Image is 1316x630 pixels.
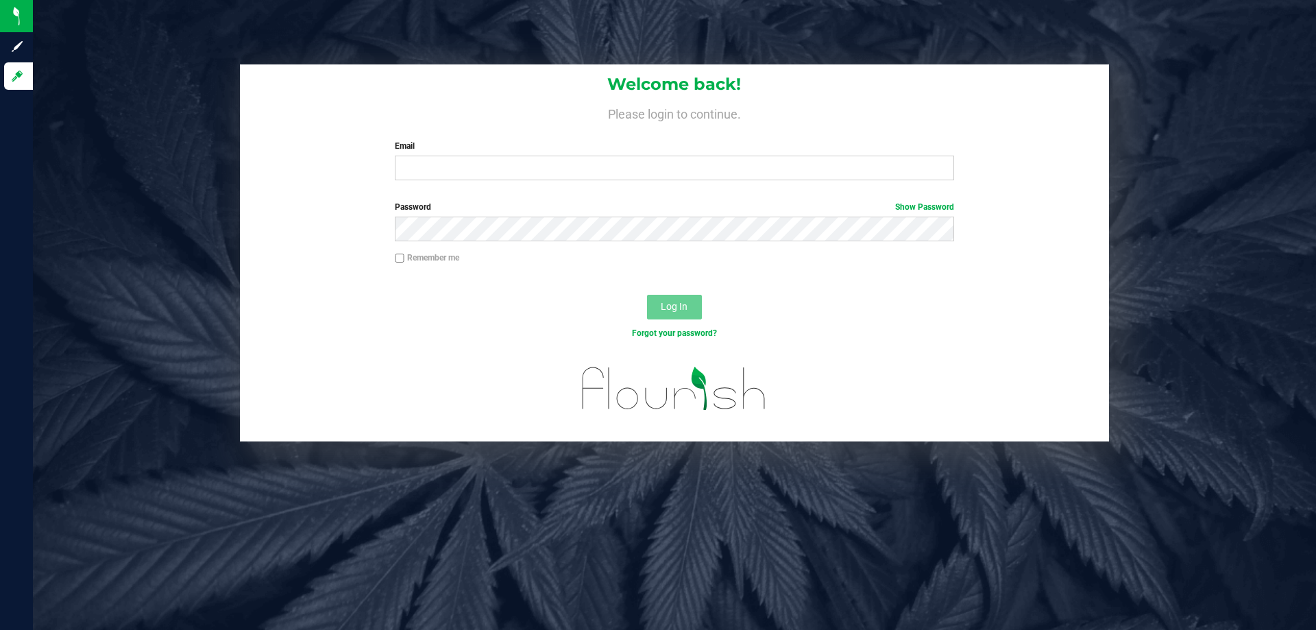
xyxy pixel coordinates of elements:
[395,140,953,152] label: Email
[895,202,954,212] a: Show Password
[240,75,1109,93] h1: Welcome back!
[10,40,24,53] inline-svg: Sign up
[240,104,1109,121] h4: Please login to continue.
[395,252,459,264] label: Remember me
[395,254,404,263] input: Remember me
[395,202,431,212] span: Password
[632,328,717,338] a: Forgot your password?
[565,354,783,424] img: flourish_logo.svg
[647,295,702,319] button: Log In
[661,301,687,312] span: Log In
[10,69,24,83] inline-svg: Log in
